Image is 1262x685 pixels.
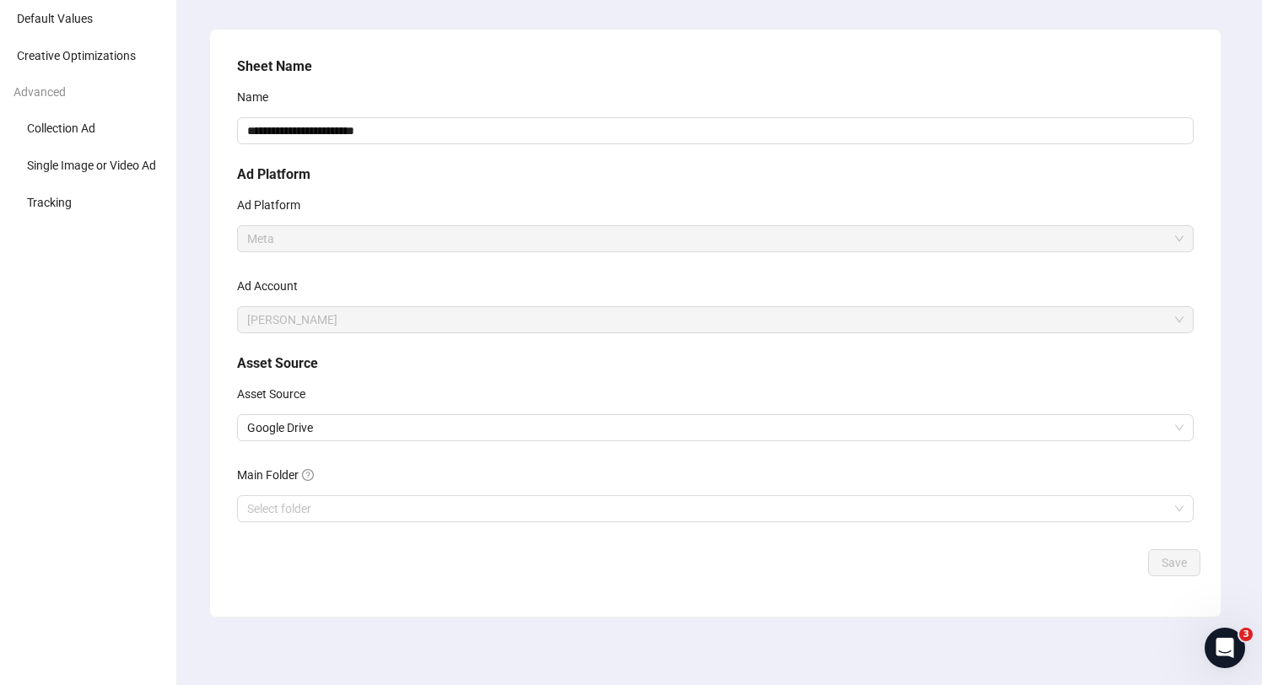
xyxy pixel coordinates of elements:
h5: Sheet Name [237,57,1194,77]
h5: Ad Platform [237,165,1194,185]
span: Collection Ad [27,121,95,135]
label: Main Folder [237,461,325,488]
label: Asset Source [237,380,316,407]
span: Jordy Garcia [247,307,1184,332]
label: Name [237,84,279,111]
span: question-circle [302,469,314,481]
input: Name [237,117,1194,144]
span: Google Drive [247,415,1184,440]
span: Creative Optimizations [17,49,136,62]
span: 3 [1239,628,1253,641]
iframe: Intercom live chat [1205,628,1245,668]
h5: Asset Source [237,353,1194,374]
label: Ad Account [237,272,309,299]
label: Ad Platform [237,191,311,218]
span: Meta [247,226,1184,251]
span: Tracking [27,196,72,209]
span: Default Values [17,12,93,25]
span: Single Image or Video Ad [27,159,156,172]
button: Save [1148,549,1200,576]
